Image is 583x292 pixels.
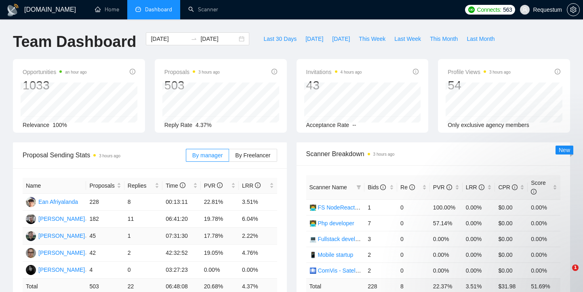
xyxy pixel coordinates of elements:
[162,245,200,262] td: 42:32:52
[272,69,277,74] span: info-circle
[239,194,277,211] td: 3.51%
[567,6,580,13] a: setting
[356,185,361,190] span: filter
[463,199,495,215] td: 0.00%
[26,265,36,275] img: AK
[467,34,495,43] span: Last Month
[433,184,452,190] span: PVR
[162,194,200,211] td: 00:13:11
[305,34,323,43] span: [DATE]
[341,70,362,74] time: 4 hours ago
[124,194,162,211] td: 8
[556,264,575,284] iframe: Intercom live chat
[38,197,78,206] div: Ean Afriyalanda
[26,215,85,222] a: VL[PERSON_NAME]
[198,70,220,74] time: 3 hours ago
[26,249,85,256] a: IK[PERSON_NAME]
[409,184,415,190] span: info-circle
[217,182,223,188] span: info-circle
[201,245,239,262] td: 19.05%
[522,7,528,13] span: user
[531,180,546,195] span: Score
[38,248,85,257] div: [PERSON_NAME]
[354,32,390,45] button: This Week
[86,245,124,262] td: 42
[23,67,87,77] span: Opportunities
[332,34,350,43] span: [DATE]
[309,236,374,242] a: 💻 Fullstack development
[201,262,239,279] td: 0.00%
[162,228,200,245] td: 07:31:30
[364,215,397,231] td: 7
[6,4,19,17] img: logo
[448,67,511,77] span: Profile Views
[306,78,362,93] div: 43
[466,184,484,190] span: LRR
[86,262,124,279] td: 4
[23,178,86,194] th: Name
[124,262,162,279] td: 0
[498,184,517,190] span: CPR
[477,5,501,14] span: Connects:
[201,194,239,211] td: 22.81%
[135,6,141,12] span: dashboard
[359,34,385,43] span: This Week
[425,32,462,45] button: This Month
[53,122,67,128] span: 100%
[200,34,237,43] input: End date
[239,211,277,228] td: 6.04%
[38,214,85,223] div: [PERSON_NAME]
[309,220,354,226] a: 👨‍💻 Php developer
[567,6,579,13] span: setting
[124,211,162,228] td: 11
[397,231,430,247] td: 0
[86,178,124,194] th: Proposals
[567,3,580,16] button: setting
[239,228,277,245] td: 2.22%
[430,34,458,43] span: This Month
[397,262,430,278] td: 0
[164,67,220,77] span: Proposals
[355,181,363,193] span: filter
[559,147,570,153] span: New
[145,6,172,13] span: Dashboard
[23,150,186,160] span: Proposal Sending Stats
[164,78,220,93] div: 503
[99,154,120,158] time: 3 hours ago
[306,67,362,77] span: Invitations
[26,198,78,205] a: EAEan Afriyalanda
[204,182,223,189] span: PVR
[124,228,162,245] td: 1
[495,199,528,215] td: $0.00
[196,122,212,128] span: 4.37%
[26,266,85,273] a: AK[PERSON_NAME]
[26,197,36,207] img: EA
[364,262,397,278] td: 2
[364,247,397,262] td: 2
[301,32,328,45] button: [DATE]
[430,262,463,278] td: 0.00%
[201,211,239,228] td: 19.78%
[309,204,398,211] a: 👨‍💻 FS NodeReact Video Streaming
[164,122,192,128] span: Reply Rate
[306,149,561,159] span: Scanner Breakdown
[259,32,301,45] button: Last 30 Days
[38,231,85,240] div: [PERSON_NAME]
[512,184,518,190] span: info-circle
[448,78,511,93] div: 54
[255,182,261,188] span: info-circle
[400,184,415,190] span: Re
[503,5,512,14] span: 563
[26,248,36,258] img: IK
[306,122,349,128] span: Acceptance Rate
[397,247,430,262] td: 0
[26,231,36,241] img: AS
[373,152,395,157] time: 3 hours ago
[463,262,495,278] td: 0.00%
[468,6,475,13] img: upwork-logo.png
[390,32,425,45] button: Last Week
[364,231,397,247] td: 3
[95,6,119,13] a: homeHome
[188,6,218,13] a: searchScanner
[448,122,529,128] span: Only exclusive agency members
